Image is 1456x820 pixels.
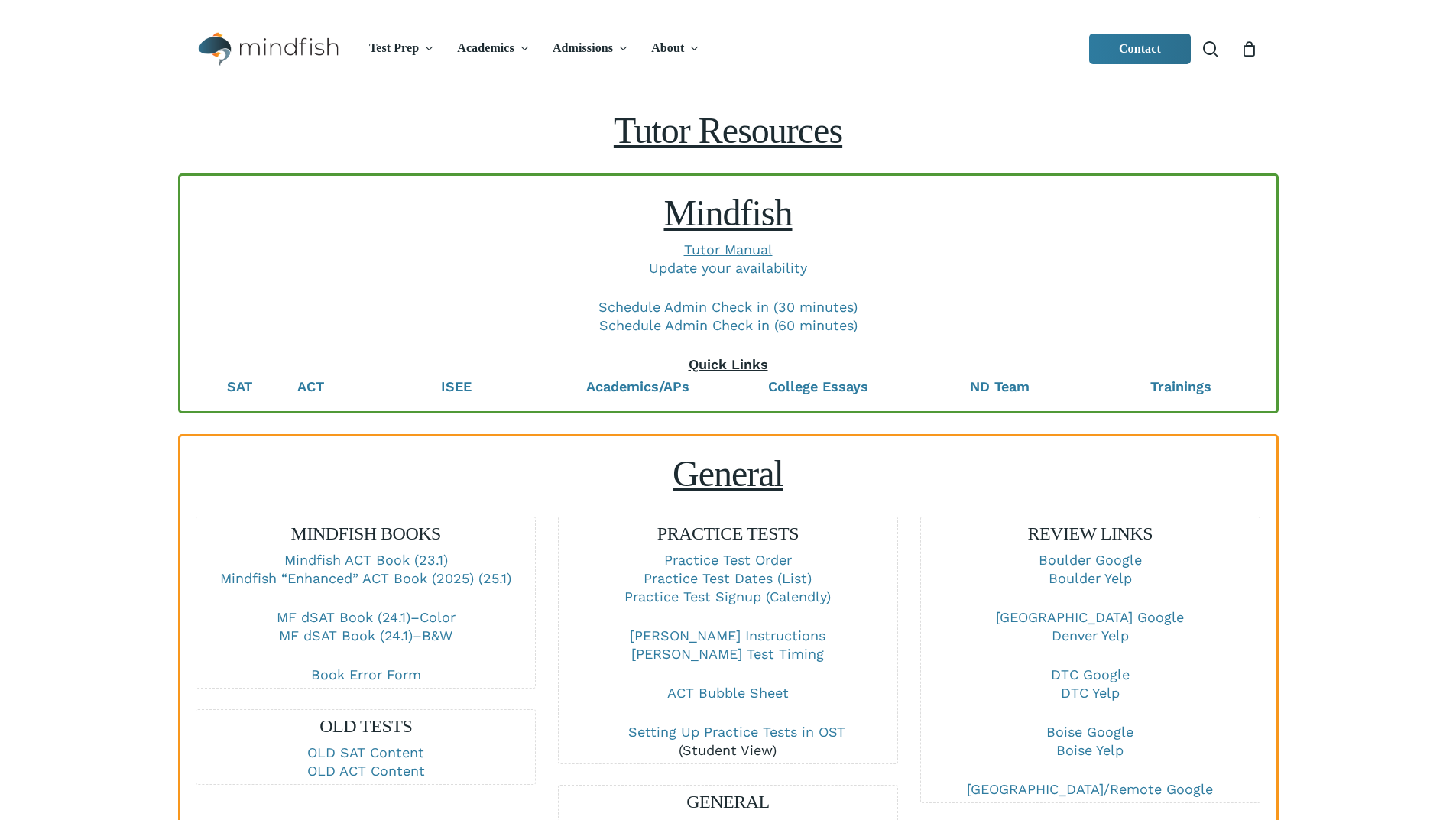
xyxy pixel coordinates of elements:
span: About [651,41,684,54]
a: Test Prep [358,42,446,55]
a: ACT Bubble Sheet [667,685,789,701]
span: Test Prep [369,41,419,54]
a: [PERSON_NAME] Test Timing [631,646,824,662]
header: Main Menu [178,21,1279,78]
a: Practice Test Dates (List) [644,570,812,586]
a: SAT [227,378,252,394]
a: [GEOGRAPHIC_DATA]/Remote Google [967,781,1213,797]
a: [GEOGRAPHIC_DATA] Google [996,609,1184,625]
a: Admissions [541,42,640,55]
a: Update your availability [649,260,807,276]
a: Boulder Google [1039,552,1142,568]
span: Tutor Resources [614,110,842,151]
span: Contact [1119,42,1161,55]
span: Mindfish [663,193,792,233]
a: College Essays [768,378,868,394]
a: Academics [446,42,541,55]
a: Academics/APs [586,378,689,394]
a: OLD ACT Content [307,763,425,779]
a: Book Error Form [311,666,421,682]
a: OLD SAT Content [307,744,424,760]
p: (Student View) [559,723,897,760]
h5: GENERAL [559,789,897,814]
a: About [640,42,711,55]
a: Setting Up Practice Tests in OST [628,724,845,740]
a: ND Team [970,378,1030,394]
h5: REVIEW LINKS [921,521,1260,546]
a: Denver Yelp [1052,627,1129,643]
span: Admissions [553,41,613,54]
h5: MINDFISH BOOKS [196,521,535,546]
a: MF dSAT Book (24.1)–Color [277,609,456,625]
a: Mindfish ACT Book (23.1) [284,552,448,568]
a: Tutor Manual [684,241,773,258]
a: Practice Test Order [664,552,792,568]
a: ISEE [441,378,472,394]
h5: OLD TESTS [196,714,535,738]
a: Contact [1089,34,1191,64]
a: DTC Yelp [1061,685,1120,701]
a: Schedule Admin Check in (30 minutes) [598,299,858,315]
a: Boulder Yelp [1049,570,1132,586]
a: Practice Test Signup (Calendly) [624,588,831,604]
a: Boise Google [1046,724,1133,740]
a: Mindfish “Enhanced” ACT Book (2025) (25.1) [220,570,511,586]
a: Schedule Admin Check in (60 minutes) [599,317,858,333]
nav: Main Menu [358,21,711,78]
a: Trainings [1150,378,1211,394]
a: ACT [297,378,324,394]
a: Boise Yelp [1056,742,1124,758]
h5: PRACTICE TESTS [559,521,897,546]
a: [PERSON_NAME] Instructions [630,627,825,643]
span: Quick Links [689,356,768,372]
span: General [673,453,783,494]
span: Academics [457,41,514,54]
a: DTC Google [1051,666,1130,682]
a: MF dSAT Book (24.1)–B&W [279,627,452,643]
